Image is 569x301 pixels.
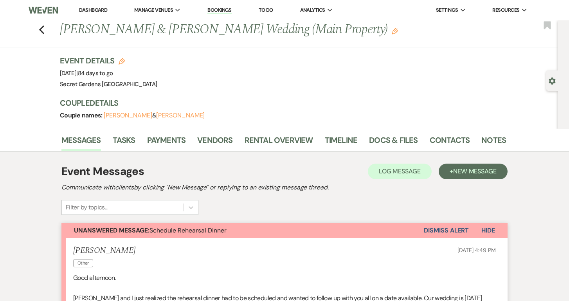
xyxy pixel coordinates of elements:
[436,6,458,14] span: Settings
[492,6,519,14] span: Resources
[73,259,93,267] span: Other
[104,112,152,119] button: [PERSON_NAME]
[147,134,186,151] a: Payments
[104,112,205,119] span: &
[61,163,144,180] h1: Event Messages
[392,27,398,34] button: Edit
[113,134,135,151] a: Tasks
[430,134,470,151] a: Contacts
[259,7,273,13] a: To Do
[481,226,495,234] span: Hide
[61,183,508,192] h2: Communicate with clients by clicking "New Message" or replying to an existing message thread.
[78,69,113,77] span: 84 days to go
[424,223,469,238] button: Dismiss Alert
[325,134,358,151] a: Timeline
[300,6,325,14] span: Analytics
[29,2,58,18] img: Weven Logo
[60,55,157,66] h3: Event Details
[60,97,498,108] h3: Couple Details
[73,246,135,256] h5: [PERSON_NAME]
[61,134,101,151] a: Messages
[76,69,113,77] span: |
[134,6,173,14] span: Manage Venues
[457,247,496,254] span: [DATE] 4:49 PM
[60,80,157,88] span: Secret Gardens [GEOGRAPHIC_DATA]
[439,164,508,179] button: +New Message
[549,77,556,84] button: Open lead details
[197,134,232,151] a: Vendors
[469,223,508,238] button: Hide
[74,226,227,234] span: Schedule Rehearsal Dinner
[66,203,108,212] div: Filter by topics...
[79,7,107,13] a: Dashboard
[481,134,506,151] a: Notes
[453,167,497,175] span: New Message
[73,273,496,283] p: Good afternoon.
[60,69,113,77] span: [DATE]
[74,226,149,234] strong: Unanswered Message:
[60,111,104,119] span: Couple names:
[207,7,232,14] a: Bookings
[379,167,421,175] span: Log Message
[61,223,424,238] button: Unanswered Message:Schedule Rehearsal Dinner
[156,112,205,119] button: [PERSON_NAME]
[245,134,313,151] a: Rental Overview
[60,20,411,39] h1: [PERSON_NAME] & [PERSON_NAME] Wedding (Main Property)
[368,164,432,179] button: Log Message
[369,134,418,151] a: Docs & Files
